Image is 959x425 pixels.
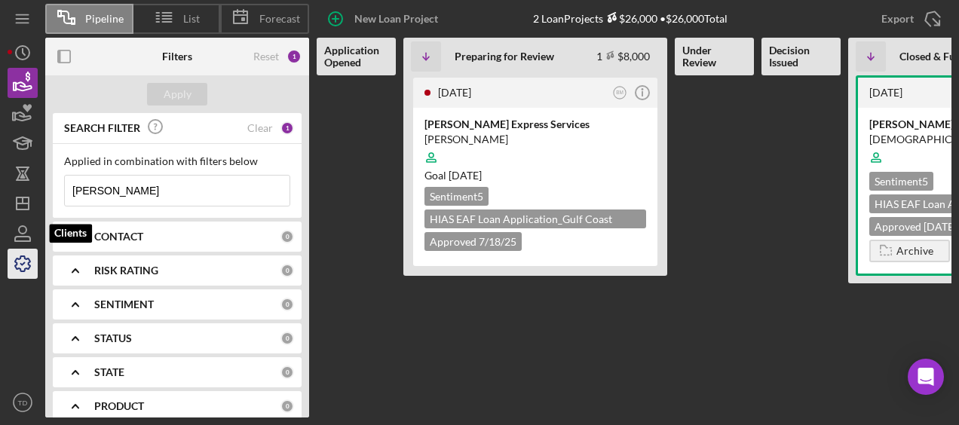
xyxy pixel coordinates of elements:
[438,86,471,99] time: 2025-07-12 17:04
[869,240,950,262] button: Archive
[8,387,38,417] button: TD
[533,12,728,25] div: 2 Loan Projects • $26,000 Total
[869,172,933,191] div: Sentiment 5
[94,298,154,310] b: SENTIMENT
[253,50,279,63] div: Reset
[280,230,294,243] div: 0
[449,169,482,182] time: 07/21/2025
[455,50,554,63] b: Preparing for Review
[610,83,630,103] button: BM
[354,4,438,34] div: New Loan Project
[64,122,140,134] b: SEARCH FILTER
[769,44,833,69] b: Decision Issued
[280,332,294,345] div: 0
[424,169,482,182] span: Goal
[411,75,660,268] a: [DATE]BM[PERSON_NAME] Express Services[PERSON_NAME]Goal [DATE]Sentiment5HIAS EAF Loan Application...
[603,12,657,25] div: $26,000
[908,359,944,395] div: Open Intercom Messenger
[64,155,290,167] div: Applied in combination with filters below
[682,44,746,69] b: Under Review
[424,117,646,132] div: [PERSON_NAME] Express Services
[94,264,158,277] b: RISK RATING
[896,240,933,262] div: Archive
[164,83,191,105] div: Apply
[162,50,192,63] b: Filters
[280,365,294,379] div: 0
[85,13,124,25] span: Pipeline
[280,121,294,135] div: 1
[596,50,650,63] div: 1 $8,000
[286,49,302,64] div: 1
[147,83,207,105] button: Apply
[94,366,124,378] b: STATE
[18,399,28,407] text: TD
[324,44,388,69] b: Application Opened
[881,4,914,34] div: Export
[424,209,646,228] div: HIAS EAF Loan Application_Gulf Coast JFCS $8,000
[869,86,902,99] time: 2025-03-11 18:34
[424,132,646,147] div: [PERSON_NAME]
[616,90,624,95] text: BM
[424,232,522,251] div: Approved 7/18/25
[280,399,294,413] div: 0
[280,264,294,277] div: 0
[183,13,200,25] span: List
[280,298,294,311] div: 0
[866,4,951,34] button: Export
[94,400,144,412] b: PRODUCT
[247,122,273,134] div: Clear
[424,187,489,206] div: Sentiment 5
[259,13,300,25] span: Forecast
[94,332,132,344] b: STATUS
[94,231,143,243] b: CONTACT
[317,4,453,34] button: New Loan Project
